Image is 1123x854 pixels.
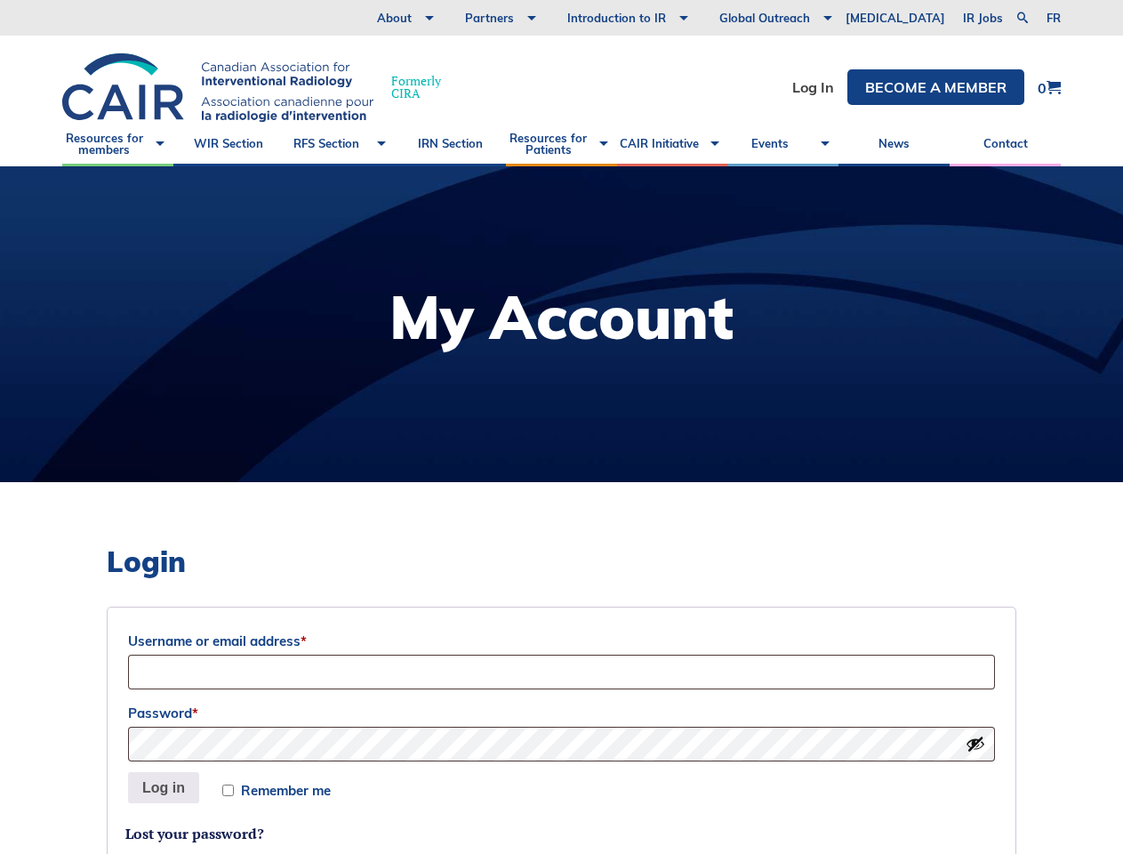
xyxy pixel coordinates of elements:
[1038,80,1061,95] a: 0
[173,122,285,166] a: WIR Section
[222,785,234,796] input: Remember me
[391,75,441,100] span: Formerly CIRA
[950,122,1061,166] a: Contact
[125,824,264,843] a: Lost your password?
[62,53,459,122] a: FormerlyCIRA
[728,122,839,166] a: Events
[389,287,734,347] h1: My Account
[241,784,331,797] span: Remember me
[128,628,995,655] label: Username or email address
[847,69,1024,105] a: Become a member
[128,772,199,804] button: Log in
[107,544,1016,578] h2: Login
[1047,12,1061,24] a: fr
[128,700,995,727] label: Password
[617,122,728,166] a: CAIR Initiative
[792,80,834,94] a: Log In
[62,53,373,122] img: CIRA
[395,122,506,166] a: IRN Section
[966,734,985,753] button: Show password
[506,122,617,166] a: Resources for Patients
[62,122,173,166] a: Resources for members
[838,122,950,166] a: News
[285,122,396,166] a: RFS Section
